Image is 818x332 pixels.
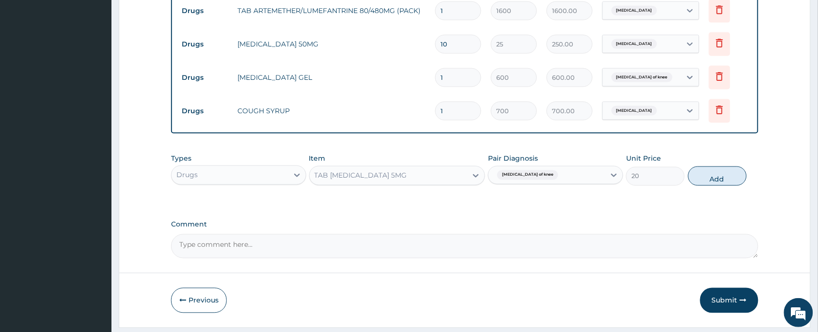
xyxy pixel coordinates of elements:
button: Add [688,166,747,186]
label: Types [171,155,191,163]
span: We're online! [56,103,134,200]
div: Chat with us now [50,54,163,67]
td: COUGH SYRUP [233,101,430,121]
textarea: Type your message and hit 'Enter' [5,226,185,259]
td: [MEDICAL_DATA] GEL [233,68,430,87]
button: Previous [171,288,227,313]
label: Unit Price [626,154,661,164]
span: [MEDICAL_DATA] [612,106,657,116]
label: Comment [171,221,758,229]
td: [MEDICAL_DATA] 50MG [233,34,430,54]
label: Pair Diagnosis [488,154,538,164]
td: Drugs [177,2,233,20]
td: Drugs [177,102,233,120]
div: TAB [MEDICAL_DATA] 5MG [315,171,407,181]
label: Item [309,154,326,164]
img: d_794563401_company_1708531726252_794563401 [18,48,39,73]
span: [MEDICAL_DATA] [612,39,657,49]
button: Submit [700,288,758,313]
td: TAB ARTEMETHER/LUMEFANTRINE 80/480MG (PACK) [233,1,430,20]
div: Minimize live chat window [159,5,182,28]
td: Drugs [177,35,233,53]
td: Drugs [177,69,233,87]
span: [MEDICAL_DATA] of knee [612,73,673,82]
span: [MEDICAL_DATA] of knee [497,170,558,180]
div: Drugs [176,170,198,180]
span: [MEDICAL_DATA] [612,6,657,15]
